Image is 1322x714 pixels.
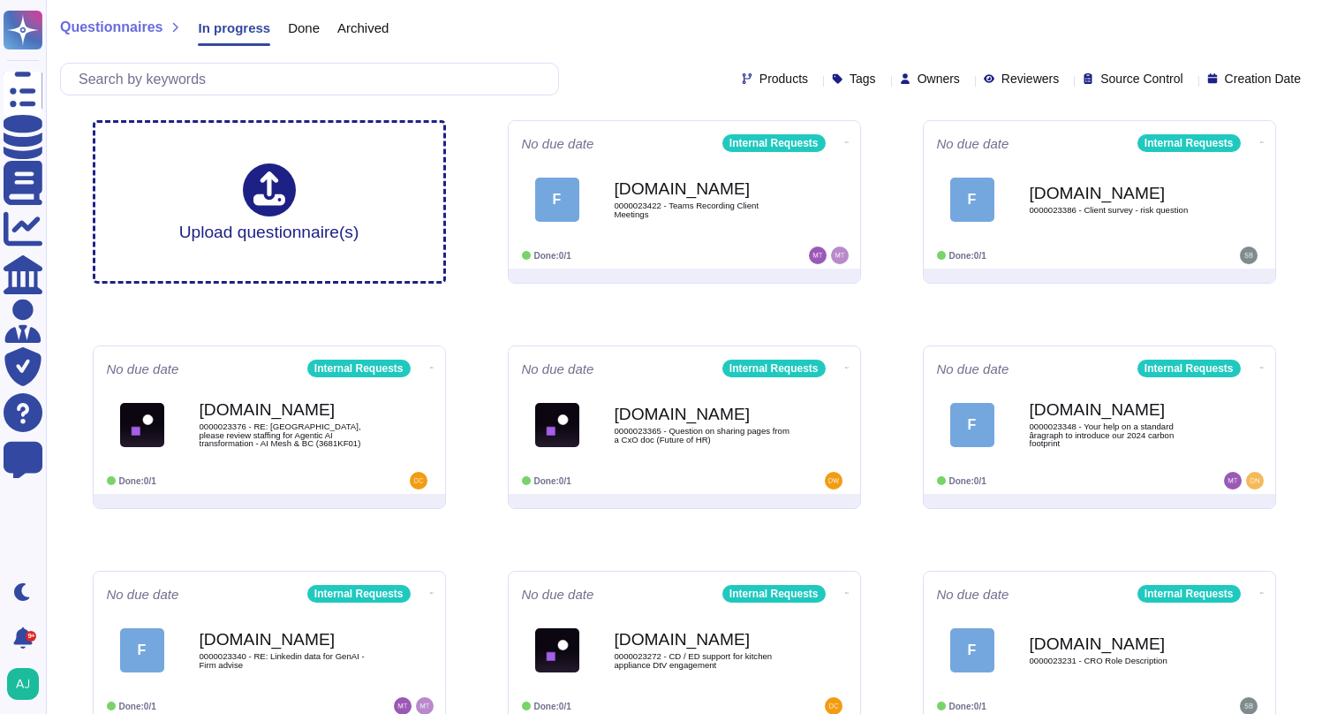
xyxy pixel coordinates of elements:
span: No due date [107,362,179,376]
b: [DOMAIN_NAME] [615,631,791,648]
img: user [809,247,827,264]
img: user [410,472,427,490]
span: 0000023386 - Client survey - risk question [1030,206,1206,215]
div: Internal Requests [307,360,411,377]
div: F [120,628,164,672]
span: Done: 0/1 [534,702,571,711]
span: No due date [522,137,594,150]
span: Done: 0/1 [119,702,156,711]
img: Logo [120,403,164,447]
img: Logo [535,628,579,672]
b: [DOMAIN_NAME] [615,406,791,422]
div: Internal Requests [1137,134,1241,152]
div: Internal Requests [1137,360,1241,377]
img: user [825,472,842,490]
div: 9+ [26,631,36,642]
span: No due date [937,137,1009,150]
b: [DOMAIN_NAME] [200,401,376,418]
span: Reviewers [1001,72,1059,85]
span: 0000023376 - RE: [GEOGRAPHIC_DATA], please review staffing for Agentic AI transformation - AI Mes... [200,422,376,448]
b: [DOMAIN_NAME] [1030,635,1206,652]
span: Source Control [1100,72,1182,85]
b: [DOMAIN_NAME] [1030,185,1206,201]
span: Products [759,72,808,85]
div: Internal Requests [1137,585,1241,603]
span: No due date [937,588,1009,601]
div: Internal Requests [722,134,826,152]
img: user [831,247,849,264]
span: 0000023340 - RE: Linkedin data for GenAI - Firm advise [200,652,376,669]
span: Creation Date [1225,72,1301,85]
span: Owners [918,72,960,85]
div: Internal Requests [722,585,826,603]
div: Internal Requests [307,585,411,603]
span: Done: 0/1 [949,251,986,261]
b: [DOMAIN_NAME] [615,180,791,197]
span: Archived [337,21,389,34]
div: F [950,178,994,222]
span: No due date [522,588,594,601]
span: Done: 0/1 [949,476,986,486]
span: No due date [107,588,179,601]
span: No due date [937,362,1009,376]
div: Upload questionnaire(s) [179,163,359,240]
span: 0000023348 - Your help on a standard âragraph to introduce our 2024 carbon footprint [1030,422,1206,448]
span: Done: 0/1 [534,251,571,261]
div: Internal Requests [722,360,826,377]
span: No due date [522,362,594,376]
img: Logo [535,403,579,447]
b: [DOMAIN_NAME] [1030,401,1206,418]
img: user [1240,247,1258,264]
input: Search by keywords [70,64,558,95]
span: Done: 0/1 [119,476,156,486]
span: 0000023365 - Question on sharing pages from a CxO doc (Future of HR) [615,427,791,444]
span: 0000023272 - CD / ED support for kitchen appliance DtV engagement [615,652,791,669]
span: Done: 0/1 [949,702,986,711]
span: In progress [198,21,270,34]
div: F [950,628,994,672]
span: 0000023231 - CRO Role Description [1030,657,1206,665]
span: Done: 0/1 [534,476,571,486]
img: user [7,668,39,700]
div: F [950,403,994,447]
span: Done [288,21,320,34]
span: 0000023422 - Teams Recording Client Meetings [615,201,791,218]
div: F [535,178,579,222]
span: Questionnaires [60,20,162,34]
img: user [1224,472,1242,490]
span: Tags [850,72,876,85]
img: user [1246,472,1264,490]
button: user [4,665,51,703]
b: [DOMAIN_NAME] [200,631,376,648]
